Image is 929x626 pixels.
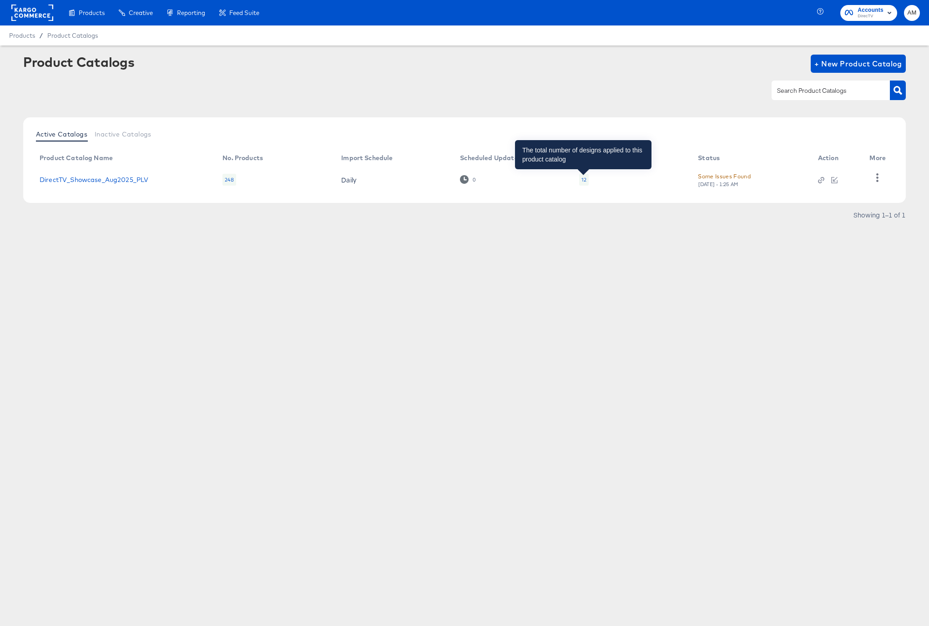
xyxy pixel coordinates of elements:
span: / [35,32,47,39]
span: DirecTV [858,13,884,20]
th: Action [811,151,863,166]
td: Daily [334,166,453,194]
div: Product Catalogs [23,55,134,69]
button: AccountsDirecTV [840,5,897,21]
span: Reporting [177,9,205,16]
span: Creative [129,9,153,16]
div: 0 [460,175,476,184]
span: Feed Suite [229,9,259,16]
span: + New Product Catalog [814,57,902,70]
div: [DATE] - 1:25 AM [698,181,739,187]
div: 248 [222,174,236,186]
div: Design Templates [579,154,636,162]
span: Products [9,32,35,39]
button: Some Issues Found[DATE] - 1:25 AM [698,172,751,187]
span: Products [79,9,105,16]
div: Product Catalog Name [40,154,113,162]
div: 12 [581,176,586,183]
span: AM [908,8,916,18]
span: Accounts [858,5,884,15]
th: More [862,151,897,166]
th: Status [691,151,811,166]
button: + New Product Catalog [811,55,906,73]
a: Product Catalogs [47,32,98,39]
div: Scheduled Updates [460,154,521,162]
div: Some Issues Found [698,172,751,181]
input: Search Product Catalogs [775,86,872,96]
a: DirectTV_Showcase_Aug2025_PLV [40,176,148,183]
div: No. Products [222,154,263,162]
button: AM [904,5,920,21]
span: Active Catalogs [36,131,87,138]
div: 0 [472,177,476,183]
div: Import Schedule [341,154,393,162]
div: 12 [579,174,589,186]
div: Showing 1–1 of 1 [853,212,906,218]
span: Inactive Catalogs [95,131,151,138]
